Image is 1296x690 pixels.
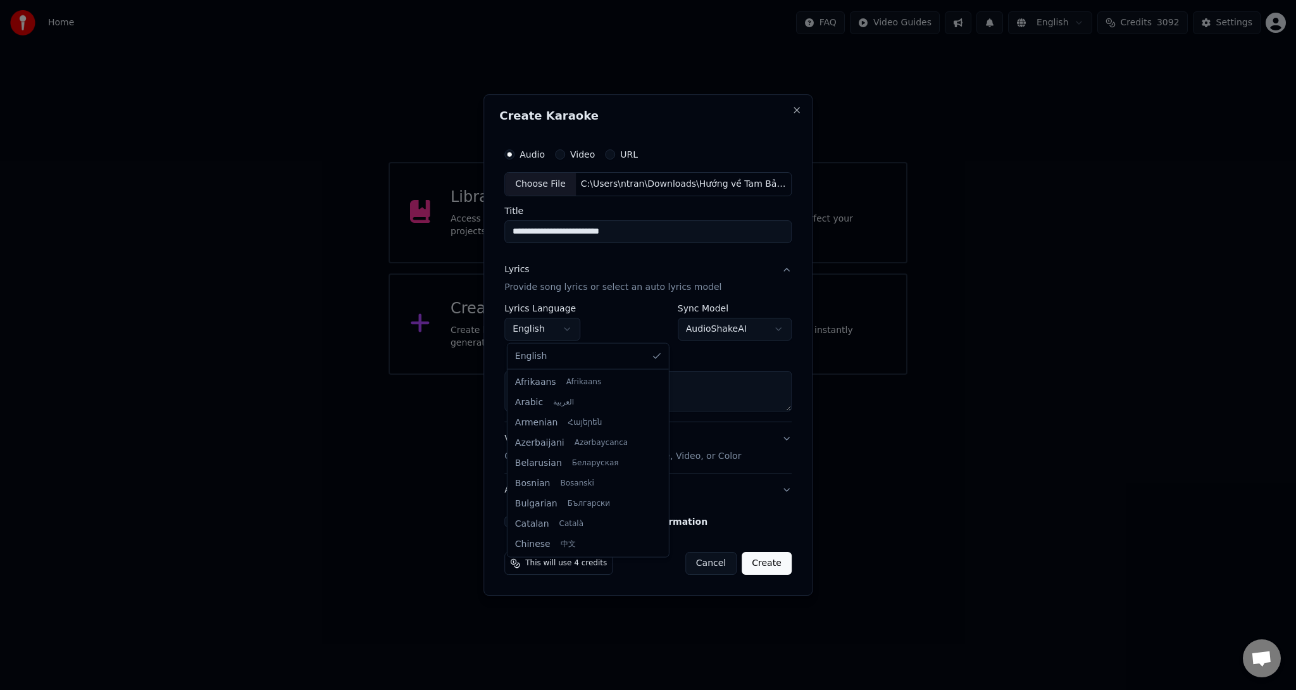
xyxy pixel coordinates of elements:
[553,398,574,408] span: العربية
[515,437,564,449] span: Azerbaijani
[515,396,543,409] span: Arabic
[559,518,583,529] span: Català
[572,458,619,468] span: Беларуская
[561,539,576,549] span: 中文
[566,377,602,387] span: Afrikaans
[568,498,610,508] span: Български
[560,479,594,489] span: Bosanski
[515,517,549,530] span: Catalan
[515,457,562,470] span: Belarusian
[515,417,558,429] span: Armenian
[515,497,558,510] span: Bulgarian
[515,350,547,363] span: English
[515,537,551,550] span: Chinese
[515,376,556,389] span: Afrikaans
[568,418,602,428] span: Հայերեն
[575,438,628,448] span: Azərbaycanca
[515,477,551,490] span: Bosnian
